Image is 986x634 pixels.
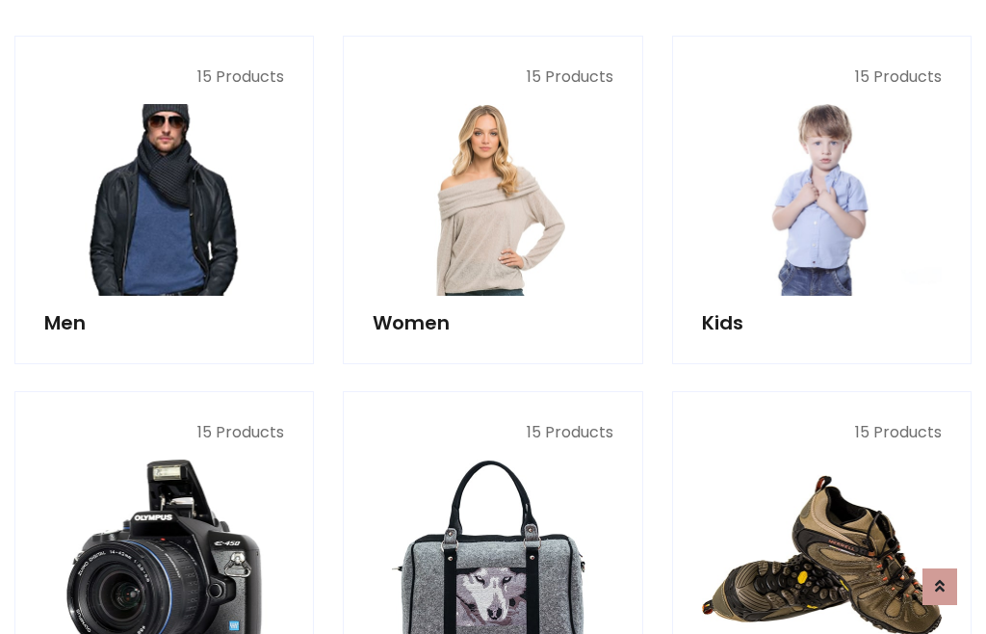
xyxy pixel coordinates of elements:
[702,311,942,334] h5: Kids
[44,311,284,334] h5: Men
[44,66,284,89] p: 15 Products
[373,421,612,444] p: 15 Products
[702,421,942,444] p: 15 Products
[373,66,612,89] p: 15 Products
[702,66,942,89] p: 15 Products
[373,311,612,334] h5: Women
[44,421,284,444] p: 15 Products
